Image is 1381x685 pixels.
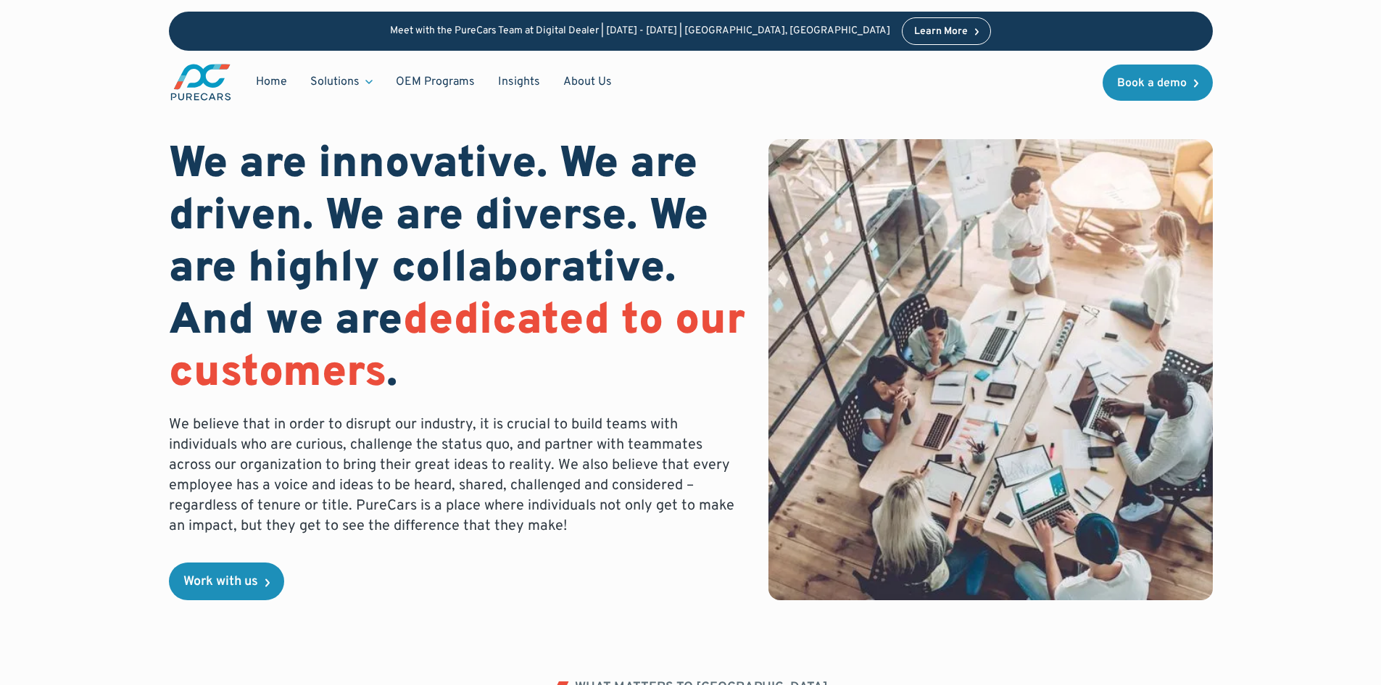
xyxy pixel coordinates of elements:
p: We believe that in order to disrupt our industry, it is crucial to build teams with individuals w... [169,415,746,536]
a: Insights [486,68,552,96]
a: main [169,62,233,102]
div: Learn More [914,27,968,37]
h1: We are innovative. We are driven. We are diverse. We are highly collaborative. And we are . [169,139,746,400]
div: Solutions [299,68,384,96]
span: dedicated to our customers [169,294,745,402]
a: Home [244,68,299,96]
a: About Us [552,68,623,96]
img: purecars logo [169,62,233,102]
a: Work with us [169,562,284,600]
a: OEM Programs [384,68,486,96]
a: Book a demo [1103,65,1213,101]
div: Solutions [310,74,360,90]
div: Book a demo [1117,78,1187,89]
div: Work with us [183,576,258,589]
img: bird eye view of a team working together [768,139,1212,600]
p: Meet with the PureCars Team at Digital Dealer | [DATE] - [DATE] | [GEOGRAPHIC_DATA], [GEOGRAPHIC_... [390,25,890,38]
a: Learn More [902,17,992,45]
